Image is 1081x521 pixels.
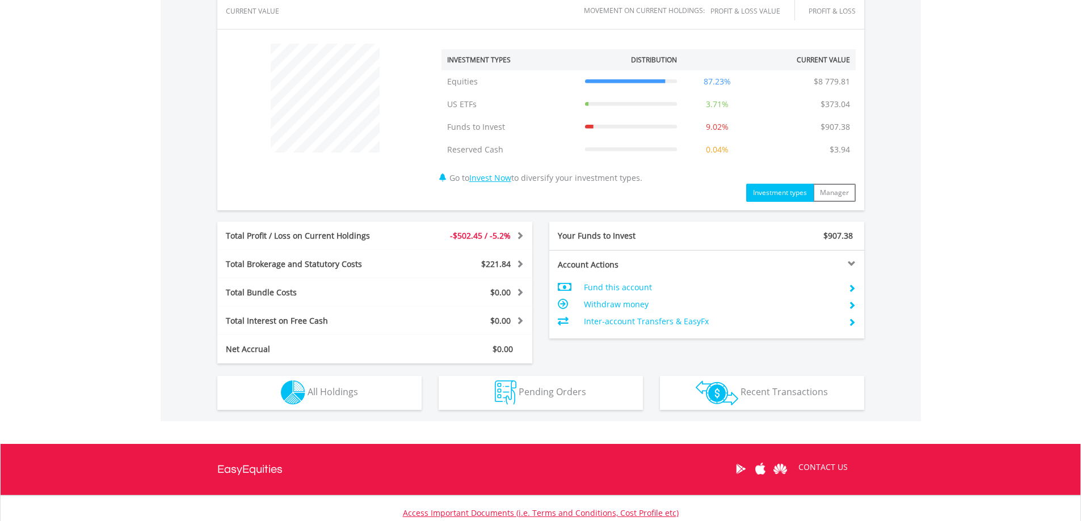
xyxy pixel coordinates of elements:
[823,230,853,241] span: $907.38
[403,507,679,518] a: Access Important Documents (i.e. Terms and Conditions, Cost Profile etc)
[441,138,579,161] td: Reserved Cash
[308,386,358,398] span: All Holdings
[490,287,511,298] span: $0.00
[815,116,856,138] td: $907.38
[683,70,752,93] td: 87.23%
[683,93,752,116] td: 3.71%
[441,49,579,70] th: Investment Types
[433,38,864,202] div: Go to to diversify your investment types.
[226,7,302,15] div: CURRENT VALUE
[441,93,579,116] td: US ETFs
[710,7,794,15] div: Profit & Loss Value
[584,7,705,14] div: Movement on Current Holdings:
[217,315,401,327] div: Total Interest on Free Cash
[281,380,305,405] img: holdings-wht.png
[584,313,839,330] td: Inter-account Transfers & EasyFx
[441,116,579,138] td: Funds to Invest
[217,376,422,410] button: All Holdings
[790,451,856,483] a: CONTACT US
[824,138,856,161] td: $3.94
[683,138,752,161] td: 0.04%
[771,451,790,486] a: Huawei
[549,259,707,270] div: Account Actions
[584,296,839,313] td: Withdraw money
[660,376,864,410] button: Recent Transactions
[751,451,771,486] a: Apple
[631,55,677,65] div: Distribution
[584,279,839,296] td: Fund this account
[741,386,828,398] span: Recent Transactions
[450,230,511,241] span: -$502.45 / -5.2%
[493,344,513,354] span: $0.00
[519,386,586,398] span: Pending Orders
[217,444,283,495] a: EasyEquities
[815,93,856,116] td: $373.04
[439,376,643,410] button: Pending Orders
[469,172,511,183] a: Invest Now
[495,380,516,405] img: pending_instructions-wht.png
[217,259,401,270] div: Total Brokerage and Statutory Costs
[217,344,401,355] div: Net Accrual
[696,380,738,405] img: transactions-zar-wht.png
[808,70,856,93] td: $8 779.81
[731,451,751,486] a: Google Play
[481,259,511,269] span: $221.84
[752,49,856,70] th: Current Value
[549,230,707,242] div: Your Funds to Invest
[441,70,579,93] td: Equities
[746,184,814,202] button: Investment types
[490,315,511,326] span: $0.00
[813,184,856,202] button: Manager
[217,287,401,298] div: Total Bundle Costs
[809,7,856,15] div: Profit & Loss
[217,230,401,242] div: Total Profit / Loss on Current Holdings
[683,116,752,138] td: 9.02%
